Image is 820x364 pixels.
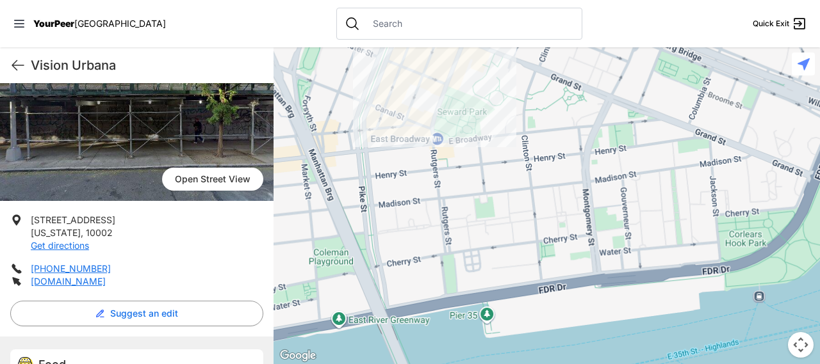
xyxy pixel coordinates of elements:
[33,18,74,29] span: YourPeer
[31,214,115,225] span: [STREET_ADDRESS]
[31,227,81,238] span: [US_STATE]
[110,307,178,320] span: Suggest an edit
[33,20,166,28] a: YourPeer[GEOGRAPHIC_DATA]
[31,56,263,74] h1: Vision Urbana
[753,19,789,29] span: Quick Exit
[10,301,263,326] button: Suggest an edit
[74,18,166,29] span: [GEOGRAPHIC_DATA]
[86,227,113,238] span: 10002
[81,227,83,238] span: ,
[277,347,319,364] img: Google
[788,332,814,358] button: Map camera controls
[277,347,319,364] a: Open this area in Google Maps (opens a new window)
[31,240,89,251] a: Get directions
[31,276,106,287] a: [DOMAIN_NAME]
[753,16,807,31] a: Quick Exit
[31,263,111,274] a: [PHONE_NUMBER]
[162,168,263,191] span: Open Street View
[365,17,574,30] input: Search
